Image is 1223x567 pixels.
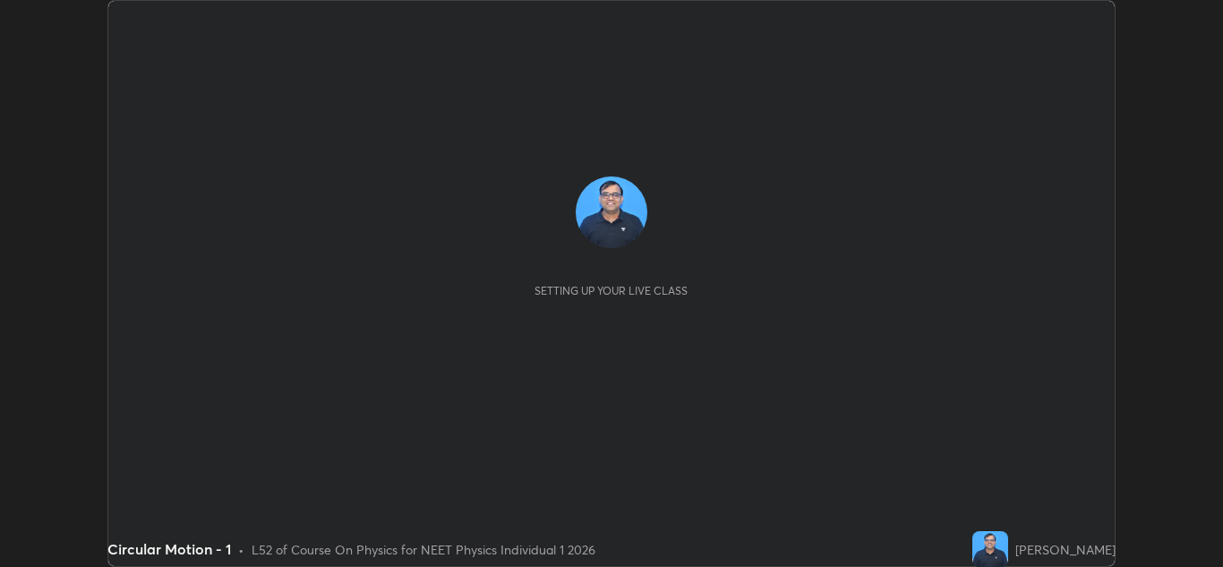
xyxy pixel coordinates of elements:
[972,531,1008,567] img: c8efc32e9f1a4c10bde3d70895648330.jpg
[238,540,244,559] div: •
[1015,540,1116,559] div: [PERSON_NAME]
[107,538,231,560] div: Circular Motion - 1
[252,540,595,559] div: L52 of Course On Physics for NEET Physics Individual 1 2026
[576,176,647,248] img: c8efc32e9f1a4c10bde3d70895648330.jpg
[535,284,688,297] div: Setting up your live class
